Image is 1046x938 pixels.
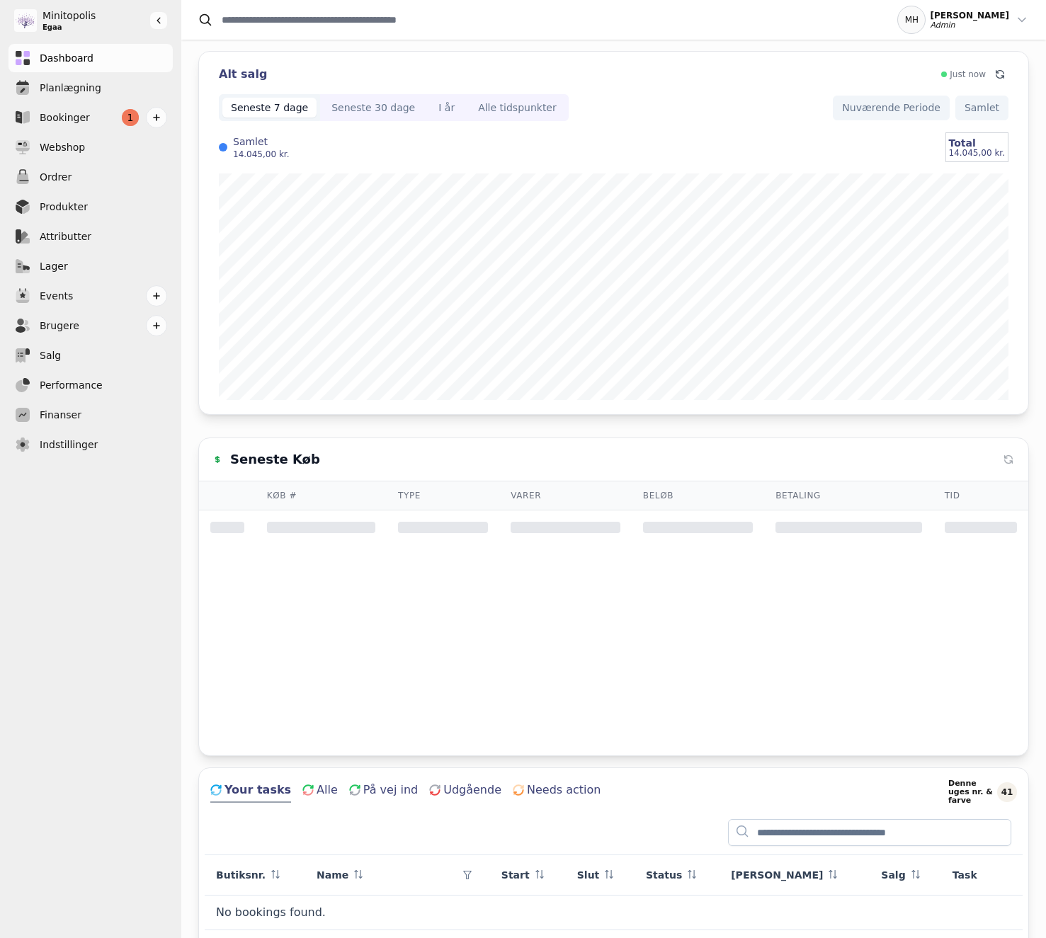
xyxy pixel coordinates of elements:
[897,6,1029,34] button: MH[PERSON_NAME]Admin
[320,94,427,121] button: Seneste 30 dage
[8,252,173,280] a: Lager
[230,450,320,469] h3: Seneste Køb
[256,481,387,510] th: Køb #
[467,94,569,121] button: Alle tidspunkter
[302,782,338,803] button: Alle
[897,6,926,34] div: MH
[317,782,338,799] span: Alle
[949,136,1005,150] div: Total
[40,289,73,304] span: Events
[833,96,950,120] button: Nuværende Periode
[991,66,1008,83] button: Refresh data
[40,81,101,96] span: Planlægning
[219,94,320,121] button: Seneste 7 dage
[8,282,173,310] a: Events
[233,135,289,149] label: Samlet
[930,21,1009,30] div: Admin
[948,779,994,805] span: Denne uges nr. & farve
[513,782,601,803] button: Needs action
[387,481,499,510] th: Type
[205,896,1023,930] td: No bookings found.
[349,782,418,803] button: På vej ind
[577,868,600,882] span: Slut
[40,200,88,215] span: Produkter
[8,371,173,399] a: Performance
[8,341,173,370] a: Salg
[632,481,764,510] th: Beløb
[427,94,467,121] button: I år
[8,44,173,72] a: Dashboard
[216,868,266,882] span: Butiksnr.
[8,103,173,132] a: Bookinger1
[478,101,557,115] div: Alle tidspunkter
[499,481,632,510] th: Varer
[501,868,530,882] span: Start
[8,74,173,102] a: Planlægning
[8,311,173,340] a: Brugere
[40,437,98,452] span: Indstillinger
[8,133,173,161] a: Webshop
[965,101,999,115] span: Samlet
[224,782,291,799] span: Your tasks
[8,163,173,191] a: Ordrer
[953,868,977,882] span: Task
[40,348,61,363] span: Salg
[842,101,940,115] span: Nuværende Periode
[40,140,85,155] span: Webshop
[40,110,90,125] span: Bookinger
[646,868,682,882] span: Status
[317,868,348,882] span: Name
[231,101,308,115] div: Seneste 7 dage
[40,378,103,393] span: Performance
[438,101,455,115] div: I år
[731,868,823,882] span: [PERSON_NAME]
[40,229,91,244] span: Attributter
[1000,451,1017,468] button: Refresh data
[933,481,1028,510] th: Tid
[8,401,173,429] a: Finanser
[949,147,1005,159] div: 14.045,00 kr.
[764,481,933,510] th: Betaling
[8,222,173,251] a: Attributter
[150,12,167,29] button: Gør sidebaren større eller mindre
[955,96,1008,120] button: Samlet
[40,51,93,66] span: Dashboard
[443,782,501,799] span: Udgående
[233,149,289,160] div: 14.045,00 kr.
[8,430,173,459] a: Indstillinger
[40,259,68,274] span: Lager
[881,868,905,882] span: Salg
[363,782,418,799] span: På vej ind
[40,319,79,333] span: Brugere
[429,782,501,803] button: Udgående
[930,10,1009,21] div: [PERSON_NAME]
[40,408,81,423] span: Finanser
[331,101,415,115] div: Seneste 30 dage
[997,782,1017,802] div: 41
[527,782,601,799] span: Needs action
[8,193,173,221] a: Produkter
[40,170,72,185] span: Ordrer
[210,782,291,803] button: Your tasks
[122,109,139,126] span: 1
[950,69,986,80] span: Just now
[219,66,941,83] div: Alt salg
